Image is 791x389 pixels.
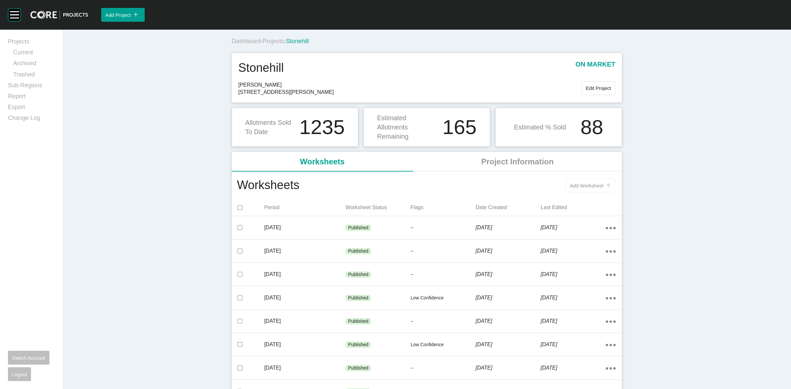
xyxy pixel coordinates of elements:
button: Logout [8,367,31,381]
span: [PERSON_NAME] [238,81,581,89]
li: Project Information [413,152,622,172]
p: Allotments Sold To Date [245,118,295,136]
li: Worksheets [232,152,413,172]
a: Dashboard [232,38,261,44]
p: [DATE] [476,318,541,325]
h1: Stonehill [238,60,284,76]
p: Period [264,204,346,211]
p: [DATE] [541,247,605,255]
span: Add Project [105,12,131,18]
h1: Worksheets [237,177,299,194]
a: Projects [263,38,284,44]
span: › [261,38,263,44]
p: [DATE] [541,271,605,278]
img: core-logo-dark.3138cae2.png [30,11,88,19]
p: Low Confidence [411,342,476,348]
p: -- [411,365,476,372]
p: [DATE] [476,294,541,301]
h1: 88 [580,117,603,137]
p: Published [348,248,368,255]
p: [DATE] [264,271,346,278]
p: [DATE] [541,224,605,231]
p: -- [411,248,476,255]
p: Published [348,342,368,348]
p: Published [348,271,368,278]
p: Last Edited [541,204,605,211]
p: [DATE] [264,247,346,255]
button: Add Worksheet [566,179,615,192]
a: Export [8,103,55,114]
p: Published [348,318,368,325]
p: [DATE] [264,294,346,301]
a: Sub-Regions [8,81,55,92]
span: Logout [12,372,27,377]
span: Add Worksheet [570,183,603,188]
a: Change Log [8,114,55,125]
p: [DATE] [476,341,541,348]
p: [DATE] [541,341,605,348]
p: -- [411,318,476,325]
p: -- [411,225,476,231]
span: Edit Project [586,85,611,91]
p: on market [575,60,615,76]
a: Projects [8,38,55,48]
p: [DATE] [541,294,605,301]
a: Archived [13,59,55,70]
p: Estimated % Sold [514,123,566,132]
span: Stonehill [286,38,309,44]
p: Published [348,225,368,231]
button: Add Project [101,8,145,22]
p: Worksheet Status [345,204,410,211]
p: [DATE] [476,224,541,231]
p: Published [348,295,368,301]
p: Low Confidence [411,295,476,301]
p: Estimated Allotments Remaining [377,113,439,141]
a: Report [8,92,55,103]
button: Switch Account [8,351,49,365]
p: [DATE] [476,364,541,372]
p: [DATE] [541,364,605,372]
h1: 165 [443,117,477,137]
p: [DATE] [476,247,541,255]
p: Flags [411,204,476,211]
button: Edit Project [581,81,615,95]
p: Date Created [476,204,541,211]
a: Trashed [13,70,55,81]
a: Current [13,48,55,59]
p: [DATE] [264,341,346,348]
p: [DATE] [541,318,605,325]
p: [DATE] [264,364,346,372]
p: Published [348,365,368,372]
p: -- [411,271,476,278]
span: › [284,38,286,44]
h1: 1235 [299,117,345,137]
span: Switch Account [12,355,45,361]
p: [DATE] [264,224,346,231]
p: [DATE] [476,271,541,278]
p: [DATE] [264,318,346,325]
span: [STREET_ADDRESS][PERSON_NAME] [238,89,581,96]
